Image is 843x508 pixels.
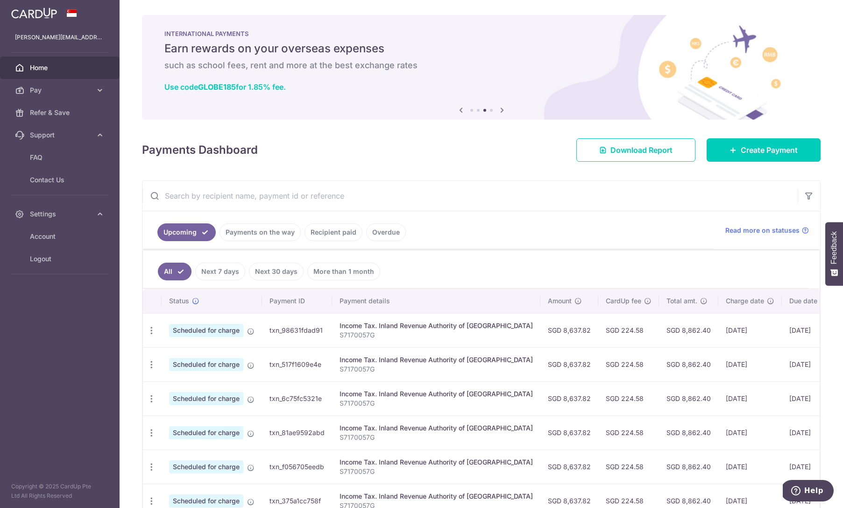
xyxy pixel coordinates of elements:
[725,226,809,235] a: Read more on statuses
[30,108,92,117] span: Refer & Save
[262,347,332,381] td: txn_517f1609e4e
[142,15,821,120] img: International Payment Banner
[262,313,332,347] td: txn_98631fdad91
[249,263,304,280] a: Next 30 days
[659,415,718,450] td: SGD 8,862.40
[142,142,258,158] h4: Payments Dashboard
[11,7,57,19] img: CardUp
[548,296,572,306] span: Amount
[340,467,533,476] p: S7170057G
[789,296,817,306] span: Due date
[598,313,659,347] td: SGD 224.58
[340,433,533,442] p: S7170057G
[725,226,800,235] span: Read more on statuses
[718,381,782,415] td: [DATE]
[606,296,641,306] span: CardUp fee
[142,181,798,211] input: Search by recipient name, payment id or reference
[30,209,92,219] span: Settings
[30,153,92,162] span: FAQ
[825,222,843,286] button: Feedback - Show survey
[169,324,243,337] span: Scheduled for charge
[598,415,659,450] td: SGD 224.58
[659,381,718,415] td: SGD 8,862.40
[30,130,92,140] span: Support
[340,321,533,330] div: Income Tax. Inland Revenue Authority of [GEOGRAPHIC_DATA]
[340,458,533,467] div: Income Tax. Inland Revenue Authority of [GEOGRAPHIC_DATA]
[262,450,332,484] td: txn_f056705eedb
[340,355,533,365] div: Income Tax. Inland Revenue Authority of [GEOGRAPHIC_DATA]
[718,415,782,450] td: [DATE]
[30,86,92,95] span: Pay
[262,289,332,313] th: Payment ID
[169,460,243,473] span: Scheduled for charge
[169,358,243,371] span: Scheduled for charge
[540,450,598,484] td: SGD 8,637.82
[262,381,332,415] td: txn_6c75fc5321e
[830,231,838,264] span: Feedback
[782,381,835,415] td: [DATE]
[169,494,243,508] span: Scheduled for charge
[726,296,764,306] span: Charge date
[220,223,301,241] a: Payments on the way
[782,415,835,450] td: [DATE]
[598,381,659,415] td: SGD 224.58
[782,450,835,484] td: [DATE]
[164,41,798,56] h5: Earn rewards on your overseas expenses
[198,82,236,92] b: GLOBE185
[195,263,245,280] a: Next 7 days
[164,82,286,92] a: Use codeGLOBE185for 1.85% fee.
[540,313,598,347] td: SGD 8,637.82
[598,450,659,484] td: SGD 224.58
[741,144,798,156] span: Create Payment
[262,415,332,450] td: txn_81ae9592abd
[718,347,782,381] td: [DATE]
[307,263,380,280] a: More than 1 month
[30,175,92,185] span: Contact Us
[659,313,718,347] td: SGD 8,862.40
[340,423,533,433] div: Income Tax. Inland Revenue Authority of [GEOGRAPHIC_DATA]
[718,313,782,347] td: [DATE]
[169,392,243,405] span: Scheduled for charge
[540,381,598,415] td: SGD 8,637.82
[30,254,92,264] span: Logout
[783,480,834,503] iframe: Opens a widget where you can find more information
[659,450,718,484] td: SGD 8,862.40
[659,347,718,381] td: SGD 8,862.40
[169,426,243,439] span: Scheduled for charge
[164,30,798,37] p: INTERNATIONAL PAYMENTS
[340,389,533,399] div: Income Tax. Inland Revenue Authority of [GEOGRAPHIC_DATA]
[169,296,189,306] span: Status
[610,144,673,156] span: Download Report
[15,33,105,42] p: [PERSON_NAME][EMAIL_ADDRESS][PERSON_NAME][DOMAIN_NAME]
[576,138,695,162] a: Download Report
[598,347,659,381] td: SGD 224.58
[340,365,533,374] p: S7170057G
[782,347,835,381] td: [DATE]
[30,63,92,72] span: Home
[707,138,821,162] a: Create Payment
[305,223,362,241] a: Recipient paid
[164,60,798,71] h6: such as school fees, rent and more at the best exchange rates
[540,347,598,381] td: SGD 8,637.82
[782,313,835,347] td: [DATE]
[332,289,540,313] th: Payment details
[718,450,782,484] td: [DATE]
[340,330,533,340] p: S7170057G
[340,399,533,408] p: S7170057G
[540,415,598,450] td: SGD 8,637.82
[666,296,697,306] span: Total amt.
[340,492,533,501] div: Income Tax. Inland Revenue Authority of [GEOGRAPHIC_DATA]
[158,263,191,280] a: All
[157,223,216,241] a: Upcoming
[366,223,406,241] a: Overdue
[30,232,92,241] span: Account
